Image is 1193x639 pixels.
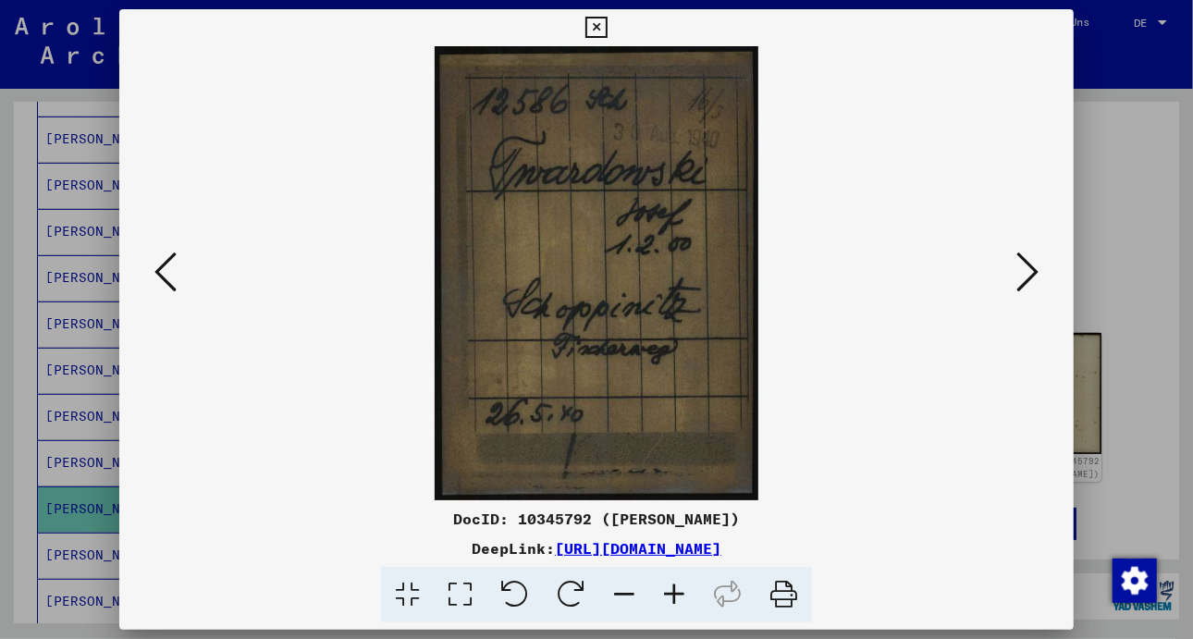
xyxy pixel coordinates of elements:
[1112,558,1156,602] div: Zustimmung ändern
[182,46,1011,500] img: 001.jpg
[119,508,1074,530] div: DocID: 10345792 ([PERSON_NAME])
[1113,559,1157,603] img: Zustimmung ändern
[555,539,721,558] a: [URL][DOMAIN_NAME]
[119,537,1074,559] div: DeepLink:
